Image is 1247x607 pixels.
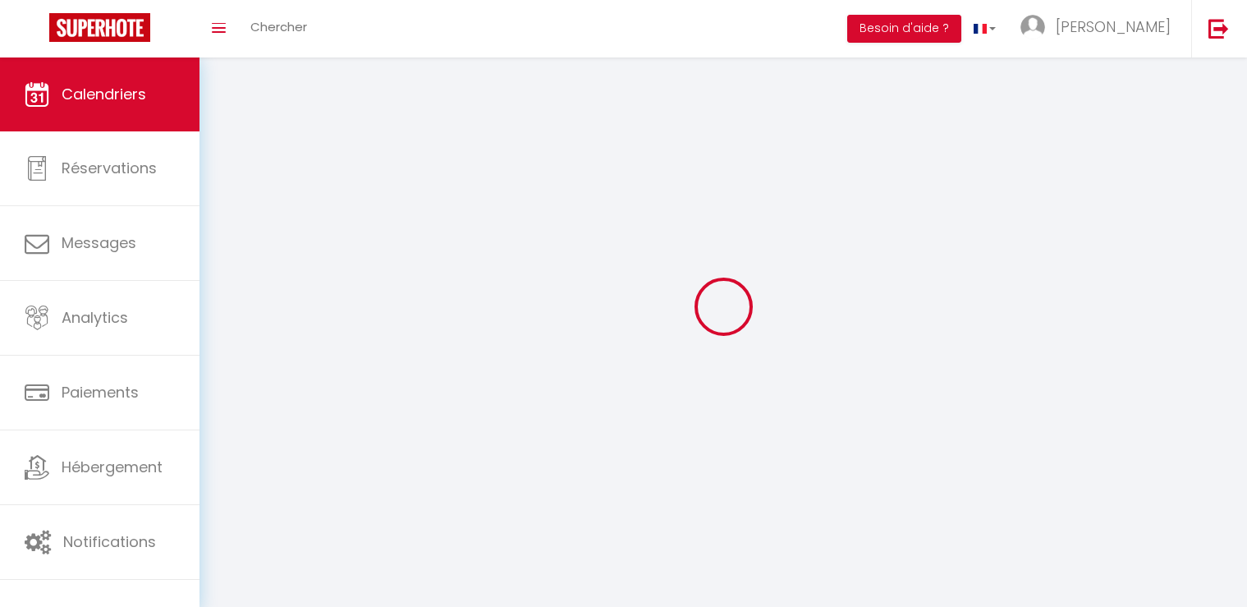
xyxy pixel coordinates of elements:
span: Hébergement [62,457,163,477]
span: Analytics [62,307,128,328]
span: Réservations [62,158,157,178]
span: Paiements [62,382,139,402]
img: ... [1020,15,1045,39]
img: logout [1208,18,1229,39]
span: [PERSON_NAME] [1056,16,1171,37]
span: Chercher [250,18,307,35]
span: Calendriers [62,84,146,104]
img: Super Booking [49,13,150,42]
button: Besoin d'aide ? [847,15,961,43]
span: Messages [62,232,136,253]
span: Notifications [63,531,156,552]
